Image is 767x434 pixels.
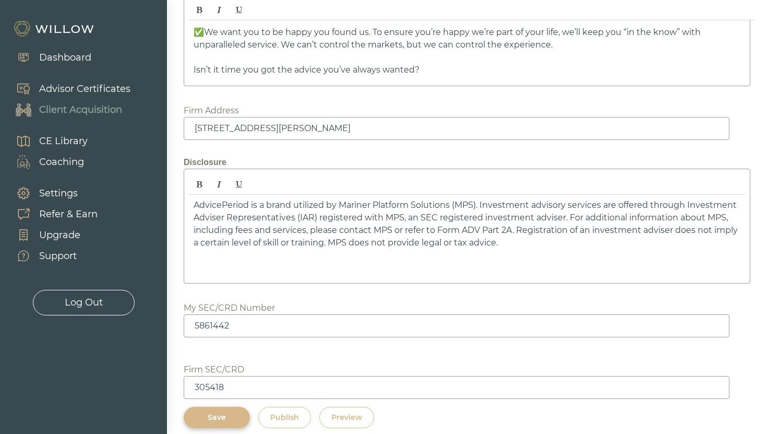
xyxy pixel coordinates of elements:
[319,407,374,428] button: Preview
[194,200,738,248] span: AdvicePeriod is a brand utilized by Mariner Platform Solutions (MPS). Investment advisory service...
[184,156,750,169] div: Disclosure
[184,104,239,117] div: Firm Address
[184,363,244,376] div: Firm SEC/CRD
[39,51,91,65] div: Dashboard
[194,27,204,37] span: ✅
[190,175,209,193] span: Bold
[5,131,88,151] a: CE Library
[328,238,498,248] span: MPS does not provide legal or tax advice.
[39,186,78,201] div: Settings
[13,20,97,37] img: Willow
[5,99,130,120] a: Client Acquisition
[5,225,98,245] a: Upgrade
[5,183,98,204] a: Settings
[184,407,250,428] button: Save
[39,155,84,169] div: Coaching
[39,228,80,242] div: Upgrade
[39,207,98,221] div: Refer & Earn
[210,1,229,19] span: Italic
[230,1,248,19] span: Underline
[39,103,122,117] div: Client Acquisition
[194,27,701,50] span: We want you to be happy you found us. To ensure you’re happy we’re part of your life, we’ll keep ...
[5,151,88,172] a: Coaching
[184,302,275,314] div: My SEC/CRD Number
[39,249,77,263] div: Support
[258,407,311,428] button: Publish
[270,412,299,423] div: Publish
[65,296,103,310] div: Log Out
[196,412,238,423] div: Save
[5,47,91,68] a: Dashboard
[5,78,130,99] a: Advisor Certificates
[190,1,209,19] span: Bold
[194,65,420,75] span: Isn’t it time you got the advice you’ve always wanted?
[39,82,130,96] div: Advisor Certificates
[331,412,362,423] div: Preview
[230,175,248,193] span: Underline
[210,175,229,193] span: Italic
[5,204,98,225] a: Refer & Earn
[39,134,88,148] div: CE Library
